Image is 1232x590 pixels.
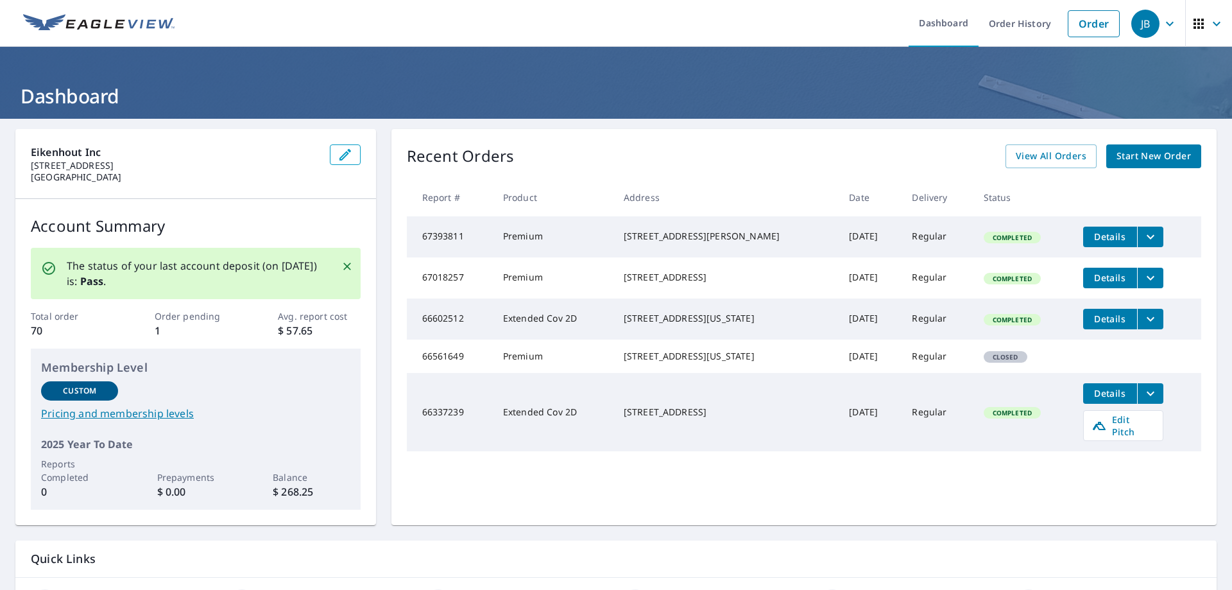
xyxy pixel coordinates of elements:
p: 70 [31,323,113,338]
span: Completed [985,408,1039,417]
p: Account Summary [31,214,361,238]
p: $ 57.65 [278,323,360,338]
p: 0 [41,484,118,499]
td: Extended Cov 2D [493,373,613,451]
p: [STREET_ADDRESS] [31,160,320,171]
span: Edit Pitch [1091,413,1155,438]
button: filesDropdownBtn-67393811 [1137,227,1163,247]
div: [STREET_ADDRESS][US_STATE] [624,350,828,363]
td: 66602512 [407,299,493,340]
button: filesDropdownBtn-66602512 [1137,309,1163,329]
td: Premium [493,340,613,373]
div: [STREET_ADDRESS][PERSON_NAME] [624,230,828,243]
button: detailsBtn-67018257 [1083,268,1137,288]
p: Prepayments [157,471,234,484]
td: Premium [493,216,613,257]
p: 1 [155,323,237,338]
td: 67393811 [407,216,493,257]
a: View All Orders [1005,144,1097,168]
td: [DATE] [839,216,902,257]
a: Pricing and membership levels [41,406,350,421]
p: Avg. report cost [278,309,360,323]
td: 66561649 [407,340,493,373]
p: Order pending [155,309,237,323]
span: Start New Order [1116,148,1191,164]
p: $ 268.25 [273,484,350,499]
button: filesDropdownBtn-67018257 [1137,268,1163,288]
span: Details [1091,313,1129,325]
p: Recent Orders [407,144,515,168]
button: detailsBtn-66337239 [1083,383,1137,404]
td: Regular [902,299,973,340]
td: Premium [493,257,613,299]
p: Eikenhout Inc [31,144,320,160]
p: Custom [63,385,96,397]
td: [DATE] [839,340,902,373]
span: Completed [985,274,1039,283]
p: [GEOGRAPHIC_DATA] [31,171,320,183]
span: View All Orders [1016,148,1086,164]
p: Balance [273,471,350,484]
button: filesDropdownBtn-66337239 [1137,383,1163,404]
td: Regular [902,216,973,257]
span: Details [1091,272,1129,284]
p: $ 0.00 [157,484,234,499]
td: 66337239 [407,373,493,451]
p: 2025 Year To Date [41,437,350,452]
span: Completed [985,315,1039,324]
span: Details [1091,230,1129,243]
td: 67018257 [407,257,493,299]
th: Address [613,178,839,216]
span: Closed [985,352,1026,361]
th: Delivery [902,178,973,216]
th: Product [493,178,613,216]
button: Close [339,258,355,275]
td: Regular [902,257,973,299]
button: detailsBtn-67393811 [1083,227,1137,247]
p: Reports Completed [41,457,118,484]
th: Status [973,178,1073,216]
a: Order [1068,10,1120,37]
div: [STREET_ADDRESS] [624,406,828,419]
th: Date [839,178,902,216]
button: detailsBtn-66602512 [1083,309,1137,329]
p: The status of your last account deposit (on [DATE]) is: . [67,258,326,289]
td: [DATE] [839,373,902,451]
div: JB [1131,10,1159,38]
a: Start New Order [1106,144,1201,168]
span: Details [1091,387,1129,399]
th: Report # [407,178,493,216]
p: Quick Links [31,551,1201,567]
td: Regular [902,340,973,373]
div: [STREET_ADDRESS][US_STATE] [624,312,828,325]
td: Extended Cov 2D [493,299,613,340]
p: Membership Level [41,359,350,376]
td: [DATE] [839,257,902,299]
p: Total order [31,309,113,323]
span: Completed [985,233,1039,242]
img: EV Logo [23,14,175,33]
td: Regular [902,373,973,451]
td: [DATE] [839,299,902,340]
div: [STREET_ADDRESS] [624,271,828,284]
h1: Dashboard [15,83,1217,109]
b: Pass [80,274,104,288]
a: Edit Pitch [1083,410,1163,441]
